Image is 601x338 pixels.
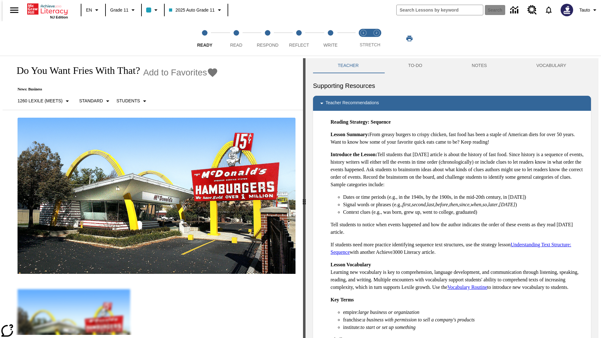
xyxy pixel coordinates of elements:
em: since [459,202,470,207]
a: Understanding Text Structure: Sequence [331,242,571,255]
text: 2 [376,31,377,34]
em: later [488,202,498,207]
span: Write [323,43,337,48]
button: Grade: Grade 11, Select a grade [108,4,139,16]
p: Students [116,98,140,104]
li: franchise: [343,316,586,324]
em: first [403,202,411,207]
p: Tell students that [DATE] article is about the history of fast food. Since history is a sequence ... [331,151,586,188]
input: search field [397,5,483,15]
li: empire: [343,309,586,316]
button: Select a new avatar [557,2,577,18]
p: From greasy burgers to crispy chicken, fast food has been a staple of American diets for over 50 ... [331,131,586,146]
div: Instructional Panel Tabs [313,58,591,73]
button: NOTES [447,58,511,73]
strong: Lesson Summary: [331,132,369,137]
em: when [471,202,481,207]
button: Stretch Read step 1 of 2 [354,21,372,56]
li: institute: [343,324,586,331]
span: Respond [257,43,278,48]
em: second [412,202,426,207]
li: Dates or time periods (e.g., in the 1940s, by the 1900s, in the mid-20th century, in [DATE]) [343,193,586,201]
a: Data Center [506,2,524,19]
button: Select Student [114,95,151,107]
p: 1260 Lexile (Meets) [18,98,63,104]
div: Press Enter or Spacebar and then press right and left arrow keys to move the slider [303,58,306,338]
p: Teacher Recommendations [326,100,379,107]
em: before [435,202,448,207]
strong: Reading Strategy: [331,119,369,125]
p: Learning new vocabulary is key to comprehension, language development, and communication through ... [331,261,586,291]
img: Avatar [561,4,573,16]
button: Teacher [313,58,383,73]
span: 2025 Auto Grade 11 [169,7,214,13]
em: to start or set up something [361,325,416,330]
em: so [483,202,487,207]
p: Tell students to notice when events happened and how the author indicates the order of these even... [331,221,586,236]
span: Tauto [579,7,590,13]
em: large business or organization [358,310,419,315]
button: Stretch Respond step 2 of 2 [367,21,386,56]
div: Home [27,2,68,19]
strong: Key Terms [331,297,354,302]
span: Read [230,43,242,48]
em: [DATE] [499,202,515,207]
a: Resource Center, Will open in new tab [524,2,541,18]
div: activity [306,58,598,338]
strong: Sequence [371,119,391,125]
button: Respond step 3 of 5 [249,21,286,56]
span: Add to Favorites [143,68,207,78]
em: a business with permission to sell a company's products [363,317,475,322]
button: Profile/Settings [577,4,601,16]
button: Class: 2025 Auto Grade 11, Select your class [167,4,225,16]
p: Standard [79,98,103,104]
em: then [449,202,458,207]
strong: Introduce the Lesson: [331,152,377,157]
button: Select Lexile, 1260 Lexile (Meets) [15,95,74,107]
button: Read step 2 of 5 [218,21,254,56]
span: STRETCH [360,42,380,47]
button: Open side menu [5,1,23,19]
strong: Lesson Vocabulary [331,262,371,267]
a: Vocabulary Routine [447,284,487,290]
em: last [427,202,434,207]
button: Scaffolds, Standard [77,95,114,107]
li: Context clues (e.g., was born, grew up, went to college, graduated) [343,208,586,216]
p: News: Business [10,87,218,92]
button: Language: EN, Select a language [83,4,103,16]
img: One of the first McDonald's stores, with the iconic red sign and golden arches. [18,118,295,274]
text: 1 [362,31,364,34]
button: Print [399,33,419,44]
span: Reflect [289,43,309,48]
button: VOCABULARY [511,58,591,73]
h1: Do You Want Fries With That? [10,65,140,76]
h6: Supporting Resources [313,81,591,91]
button: Reflect step 4 of 5 [281,21,317,56]
button: Write step 5 of 5 [312,21,349,56]
a: Notifications [541,2,557,18]
p: If students need more practice identifying sequence text structures, use the strategy lesson with... [331,241,586,256]
button: TO-DO [383,58,447,73]
span: NJ Edition [50,15,68,19]
span: EN [86,7,92,13]
button: Ready step 1 of 5 [187,21,223,56]
span: Ready [197,43,213,48]
button: Add to Favorites - Do You Want Fries With That? [143,67,218,78]
div: Teacher Recommendations [313,96,591,111]
div: reading [3,58,303,335]
span: Grade 11 [110,7,128,13]
li: Signal words or phrases (e.g., , , , , , , , , , ) [343,201,586,208]
button: Class color is light blue. Change class color [144,4,162,16]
